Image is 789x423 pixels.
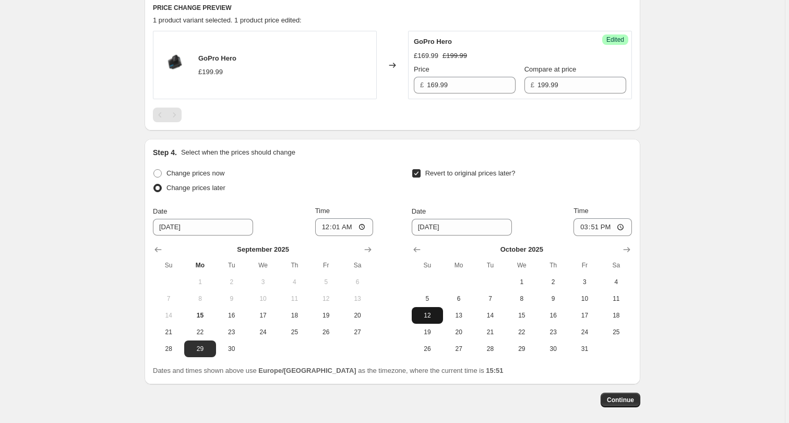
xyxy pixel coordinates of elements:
span: 20 [447,328,470,336]
button: Wednesday October 22 2025 [506,324,537,340]
span: 18 [605,311,628,320]
button: Sunday September 21 2025 [153,324,184,340]
span: 11 [605,295,628,303]
th: Thursday [279,257,310,274]
span: 26 [315,328,338,336]
span: 15 [510,311,533,320]
b: Europe/[GEOGRAPHIC_DATA] [258,367,356,374]
div: £199.99 [198,67,223,77]
button: Tuesday September 2 2025 [216,274,247,290]
span: Continue [607,396,634,404]
span: 1 product variant selected. 1 product price edited: [153,16,302,24]
th: Sunday [412,257,443,274]
span: Sa [605,261,628,269]
button: Show next month, October 2025 [361,242,375,257]
span: 19 [315,311,338,320]
button: Tuesday September 9 2025 [216,290,247,307]
button: Tuesday September 16 2025 [216,307,247,324]
span: 4 [283,278,306,286]
button: Friday October 24 2025 [569,324,600,340]
span: Mo [447,261,470,269]
span: GoPro Hero [198,54,236,62]
button: Tuesday October 7 2025 [474,290,506,307]
span: Dates and times shown above use as the timezone, where the current time is [153,367,504,374]
span: Th [542,261,565,269]
span: We [252,261,274,269]
button: Thursday September 4 2025 [279,274,310,290]
button: Monday September 1 2025 [184,274,216,290]
button: Sunday October 26 2025 [412,340,443,357]
span: 23 [220,328,243,336]
span: 4 [605,278,628,286]
button: Saturday September 13 2025 [342,290,373,307]
span: 16 [220,311,243,320]
th: Monday [443,257,474,274]
strike: £199.99 [443,51,467,61]
span: 8 [510,295,533,303]
button: Sunday October 5 2025 [412,290,443,307]
span: Tu [479,261,501,269]
span: £ [420,81,424,89]
span: 14 [479,311,501,320]
span: Change prices later [166,184,225,192]
button: Saturday September 6 2025 [342,274,373,290]
span: Time [573,207,588,215]
h6: PRICE CHANGE PREVIEW [153,4,632,12]
span: 2 [542,278,565,286]
th: Wednesday [506,257,537,274]
button: Wednesday September 3 2025 [247,274,279,290]
button: Friday October 3 2025 [569,274,600,290]
span: 30 [220,345,243,353]
nav: Pagination [153,108,182,122]
th: Tuesday [474,257,506,274]
span: 6 [346,278,369,286]
button: Sunday October 19 2025 [412,324,443,340]
button: Tuesday October 21 2025 [474,324,506,340]
span: 6 [447,295,470,303]
button: Monday September 29 2025 [184,340,216,357]
button: Sunday September 7 2025 [153,290,184,307]
input: 12:00 [573,218,632,236]
span: 28 [157,345,180,353]
button: Monday October 20 2025 [443,324,474,340]
span: 11 [283,295,306,303]
span: Fr [315,261,338,269]
span: 21 [157,328,180,336]
button: Continue [601,393,640,407]
span: 5 [315,278,338,286]
h2: Step 4. [153,147,177,158]
span: Date [153,207,167,215]
span: 27 [447,345,470,353]
th: Sunday [153,257,184,274]
span: 29 [510,345,533,353]
button: Saturday October 25 2025 [601,324,632,340]
button: Saturday September 27 2025 [342,324,373,340]
span: Compare at price [524,65,577,73]
span: Th [283,261,306,269]
span: 10 [252,295,274,303]
button: Thursday October 9 2025 [537,290,569,307]
button: Show previous month, August 2025 [151,242,165,257]
span: 27 [346,328,369,336]
span: 12 [315,295,338,303]
span: 9 [542,295,565,303]
button: Wednesday October 8 2025 [506,290,537,307]
span: 30 [542,345,565,353]
button: Show next month, November 2025 [619,242,634,257]
button: Saturday October 11 2025 [601,290,632,307]
span: 3 [252,278,274,286]
button: Wednesday October 1 2025 [506,274,537,290]
span: 24 [573,328,596,336]
button: Sunday September 14 2025 [153,307,184,324]
button: Monday October 13 2025 [443,307,474,324]
span: 13 [447,311,470,320]
th: Wednesday [247,257,279,274]
span: 22 [188,328,211,336]
span: Time [315,207,330,215]
span: Date [412,207,426,215]
button: Wednesday September 10 2025 [247,290,279,307]
button: Tuesday September 23 2025 [216,324,247,340]
span: 13 [346,295,369,303]
span: 17 [573,311,596,320]
span: 7 [479,295,501,303]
